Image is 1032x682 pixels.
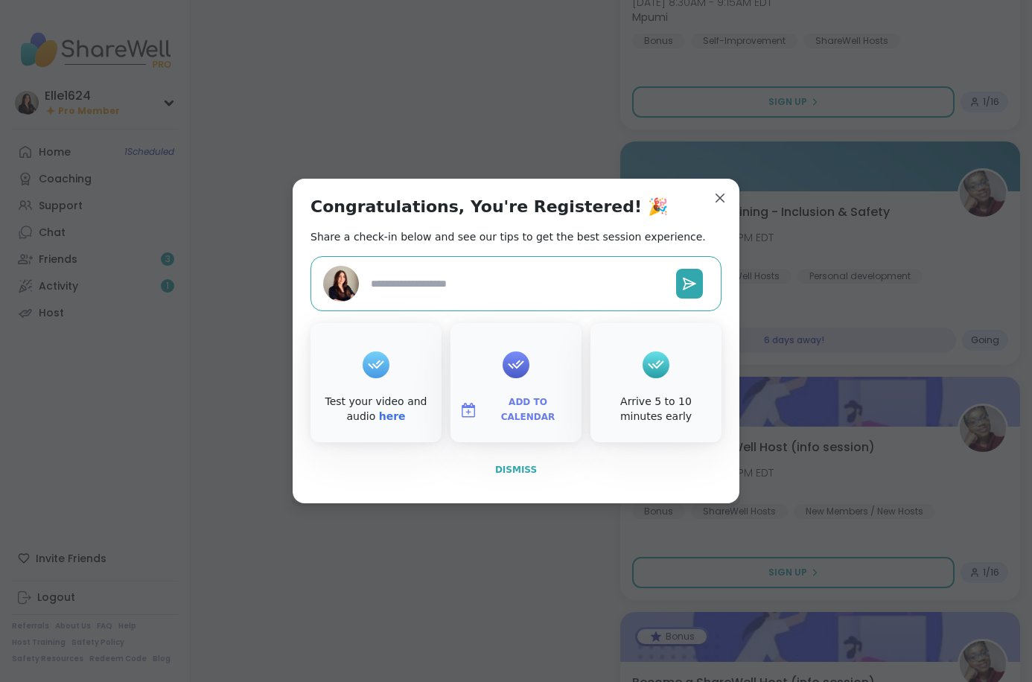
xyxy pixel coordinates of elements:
[453,395,579,426] button: Add to Calendar
[323,266,359,302] img: Elle1624
[593,395,719,424] div: Arrive 5 to 10 minutes early
[379,410,406,422] a: here
[310,229,706,244] h2: Share a check-in below and see our tips to get the best session experience.
[313,395,439,424] div: Test your video and audio
[310,454,722,485] button: Dismiss
[459,401,477,419] img: ShareWell Logomark
[495,465,537,475] span: Dismiss
[310,197,668,217] h1: Congratulations, You're Registered! 🎉
[483,395,573,424] span: Add to Calendar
